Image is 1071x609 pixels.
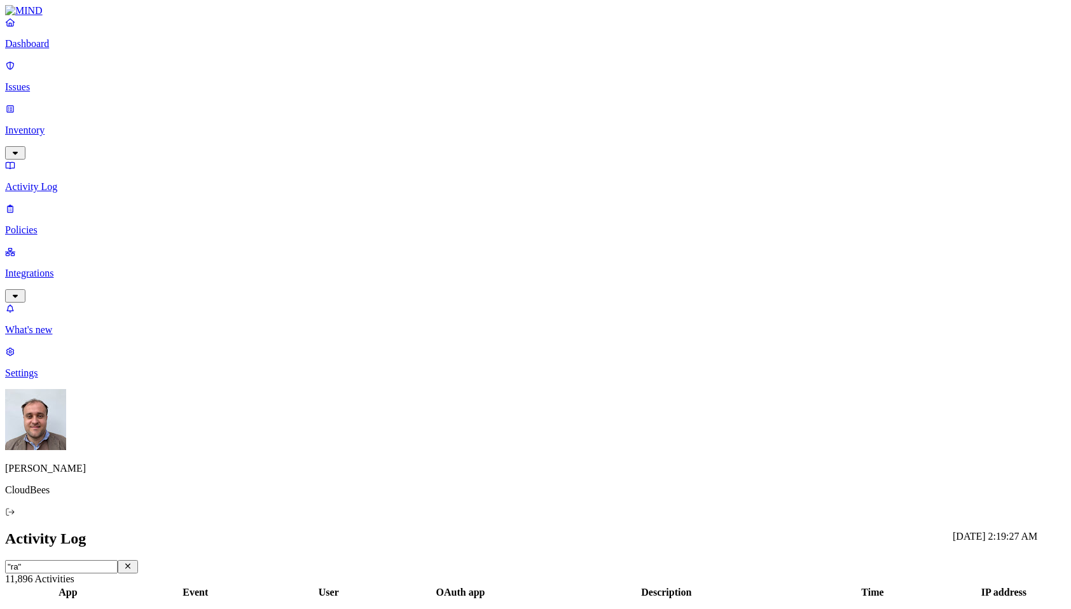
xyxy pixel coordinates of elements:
[5,125,1066,136] p: Inventory
[5,17,1066,50] a: Dashboard
[5,303,1066,336] a: What's new
[261,587,396,598] div: User
[5,5,1066,17] a: MIND
[5,484,1066,496] p: CloudBees
[5,560,118,573] input: Search
[5,463,1066,474] p: [PERSON_NAME]
[7,587,129,598] div: App
[5,181,1066,193] p: Activity Log
[5,367,1066,379] p: Settings
[525,587,808,598] div: Description
[5,389,66,450] img: Filip Vlasic
[5,60,1066,93] a: Issues
[953,531,1037,542] div: [DATE] 2:19:27 AM
[937,587,1070,598] div: IP address
[5,81,1066,93] p: Issues
[5,203,1066,236] a: Policies
[5,268,1066,279] p: Integrations
[5,530,1066,547] h2: Activity Log
[810,587,936,598] div: Time
[132,587,259,598] div: Event
[5,160,1066,193] a: Activity Log
[5,38,1066,50] p: Dashboard
[5,103,1066,158] a: Inventory
[5,324,1066,336] p: What's new
[5,246,1066,301] a: Integrations
[398,587,523,598] div: OAuth app
[5,573,74,584] span: 11,896 Activities
[5,224,1066,236] p: Policies
[5,5,43,17] img: MIND
[5,346,1066,379] a: Settings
